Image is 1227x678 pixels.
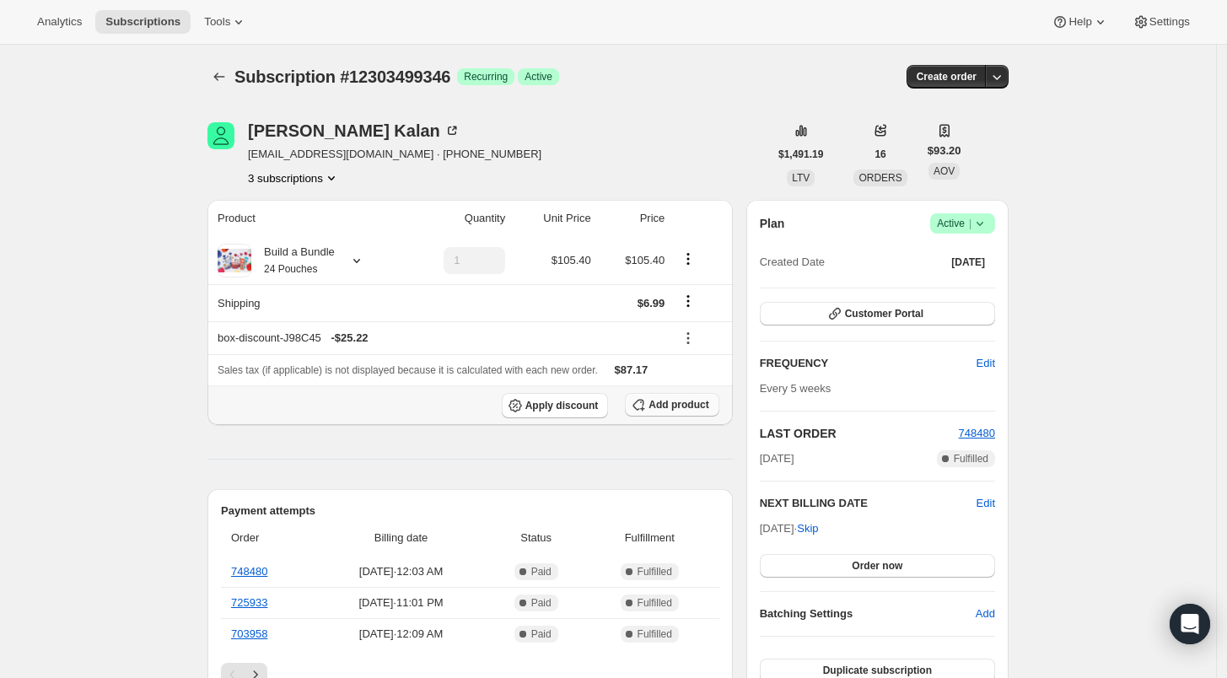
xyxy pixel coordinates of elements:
[760,450,794,467] span: [DATE]
[531,565,552,578] span: Paid
[768,143,833,166] button: $1,491.19
[404,200,510,237] th: Quantity
[207,200,404,237] th: Product
[37,15,82,29] span: Analytics
[760,254,825,271] span: Created Date
[218,364,598,376] span: Sales tax (if applicable) is not displayed because it is calculated with each new order.
[760,425,959,442] h2: LAST ORDER
[1068,15,1091,29] span: Help
[221,503,719,519] h2: Payment attempts
[105,15,180,29] span: Subscriptions
[778,148,823,161] span: $1,491.19
[248,169,340,186] button: Product actions
[966,350,1005,377] button: Edit
[638,297,665,309] span: $6.99
[951,256,985,269] span: [DATE]
[218,330,665,347] div: box-discount-J98C45
[760,215,785,232] h2: Plan
[525,70,552,83] span: Active
[966,600,1005,627] button: Add
[760,554,995,578] button: Order now
[596,200,670,237] th: Price
[231,627,267,640] a: 703958
[864,143,896,166] button: 16
[492,530,580,546] span: Status
[221,519,315,557] th: Order
[204,15,230,29] span: Tools
[194,10,257,34] button: Tools
[264,263,317,275] small: 24 Pouches
[207,284,404,321] th: Shipping
[969,217,971,230] span: |
[648,398,708,412] span: Add product
[934,165,955,177] span: AOV
[823,664,932,677] span: Duplicate subscription
[959,425,995,442] button: 748480
[231,565,267,578] a: 748480
[27,10,92,34] button: Analytics
[638,565,672,578] span: Fulfilled
[760,605,976,622] h6: Batching Settings
[590,530,709,546] span: Fulfillment
[1041,10,1118,34] button: Help
[531,627,552,641] span: Paid
[207,65,231,89] button: Subscriptions
[625,393,718,417] button: Add product
[510,200,596,237] th: Unit Price
[248,146,541,163] span: [EMAIL_ADDRESS][DOMAIN_NAME] · [PHONE_NUMBER]
[464,70,508,83] span: Recurring
[907,65,987,89] button: Create order
[760,522,819,535] span: [DATE] ·
[845,307,923,320] span: Customer Portal
[95,10,191,34] button: Subscriptions
[797,520,818,537] span: Skip
[1170,604,1210,644] div: Open Intercom Messenger
[675,250,702,268] button: Product actions
[917,70,977,83] span: Create order
[320,626,482,643] span: [DATE] · 12:09 AM
[638,627,672,641] span: Fulfilled
[625,254,665,266] span: $105.40
[977,495,995,512] button: Edit
[231,596,267,609] a: 725933
[207,122,234,149] span: Britney Kalan
[959,427,995,439] a: 748480
[760,382,831,395] span: Every 5 weeks
[331,330,368,347] span: - $25.22
[552,254,591,266] span: $105.40
[760,495,977,512] h2: NEXT BILLING DATE
[941,250,995,274] button: [DATE]
[976,605,995,622] span: Add
[320,595,482,611] span: [DATE] · 11:01 PM
[1149,15,1190,29] span: Settings
[615,363,648,376] span: $87.17
[320,563,482,580] span: [DATE] · 12:03 AM
[792,172,810,184] span: LTV
[234,67,450,86] span: Subscription #12303499346
[852,559,902,573] span: Order now
[760,302,995,326] button: Customer Portal
[248,122,460,139] div: [PERSON_NAME] Kalan
[937,215,988,232] span: Active
[320,530,482,546] span: Billing date
[875,148,885,161] span: 16
[638,596,672,610] span: Fulfilled
[1122,10,1200,34] button: Settings
[760,355,977,372] h2: FREQUENCY
[858,172,901,184] span: ORDERS
[251,244,335,277] div: Build a Bundle
[977,355,995,372] span: Edit
[675,292,702,310] button: Shipping actions
[531,596,552,610] span: Paid
[954,452,988,465] span: Fulfilled
[787,515,828,542] button: Skip
[928,143,961,159] span: $93.20
[525,399,599,412] span: Apply discount
[502,393,609,418] button: Apply discount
